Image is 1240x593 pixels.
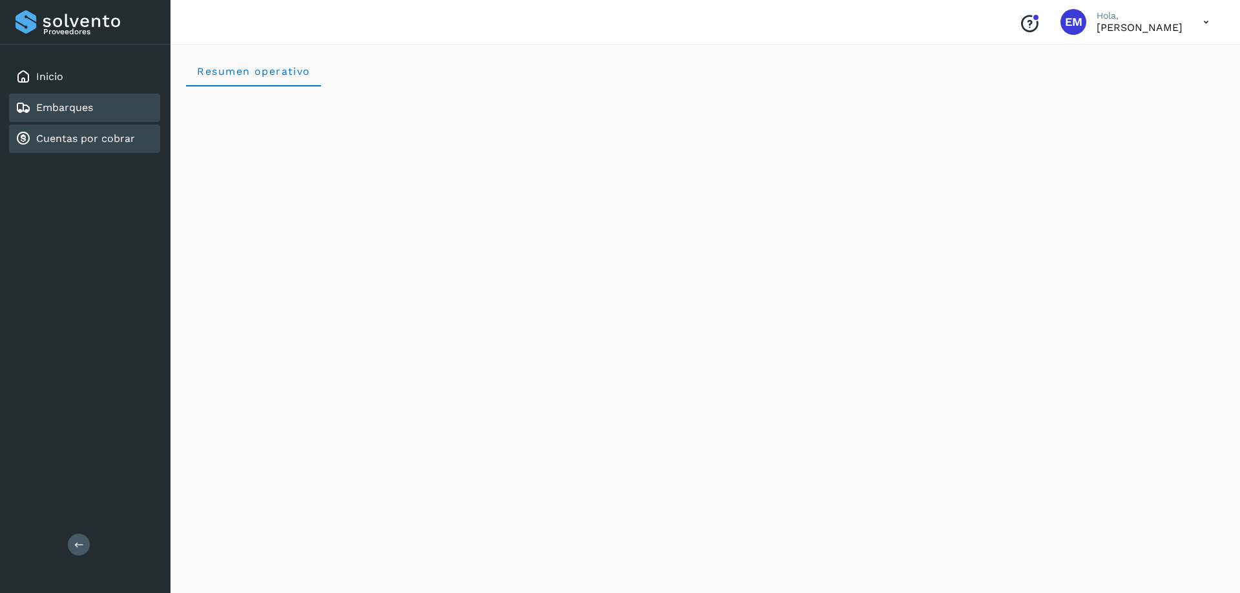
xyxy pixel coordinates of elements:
a: Cuentas por cobrar [36,132,135,145]
div: Embarques [9,94,160,122]
a: Embarques [36,101,93,114]
span: Resumen operativo [196,65,311,77]
p: ERIC MONDRAGON DELGADO [1097,21,1183,34]
p: Hola, [1097,10,1183,21]
p: Proveedores [43,27,155,36]
div: Cuentas por cobrar [9,125,160,153]
a: Inicio [36,70,63,83]
div: Inicio [9,63,160,91]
